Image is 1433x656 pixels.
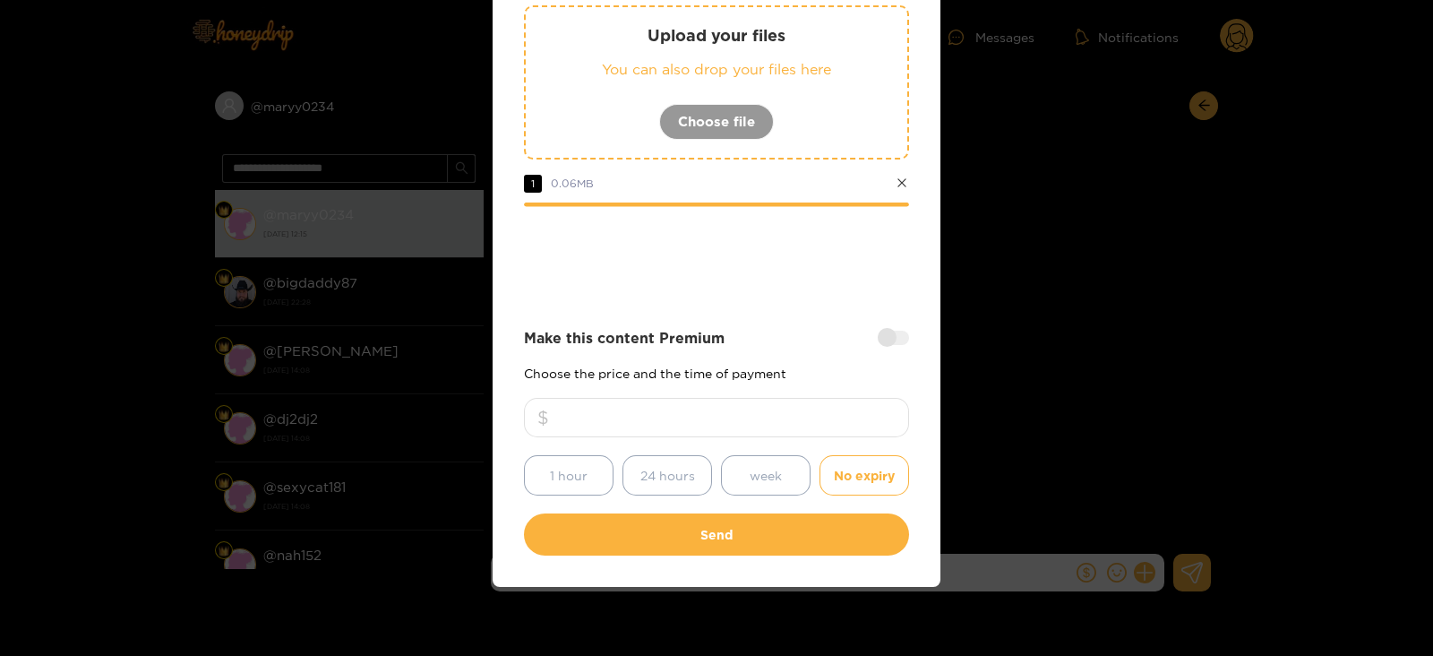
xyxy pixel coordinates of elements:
[524,367,909,380] p: Choose the price and the time of payment
[819,455,909,496] button: No expiry
[524,514,909,556] button: Send
[524,455,614,496] button: 1 hour
[551,177,594,189] span: 0.06 MB
[524,328,725,349] strong: Make this content Premium
[550,465,588,486] span: 1 hour
[562,25,871,46] p: Upload your files
[524,175,542,193] span: 1
[721,455,811,496] button: week
[622,455,712,496] button: 24 hours
[834,465,895,486] span: No expiry
[659,104,774,140] button: Choose file
[750,465,782,486] span: week
[562,59,871,80] p: You can also drop your files here
[640,465,695,486] span: 24 hours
